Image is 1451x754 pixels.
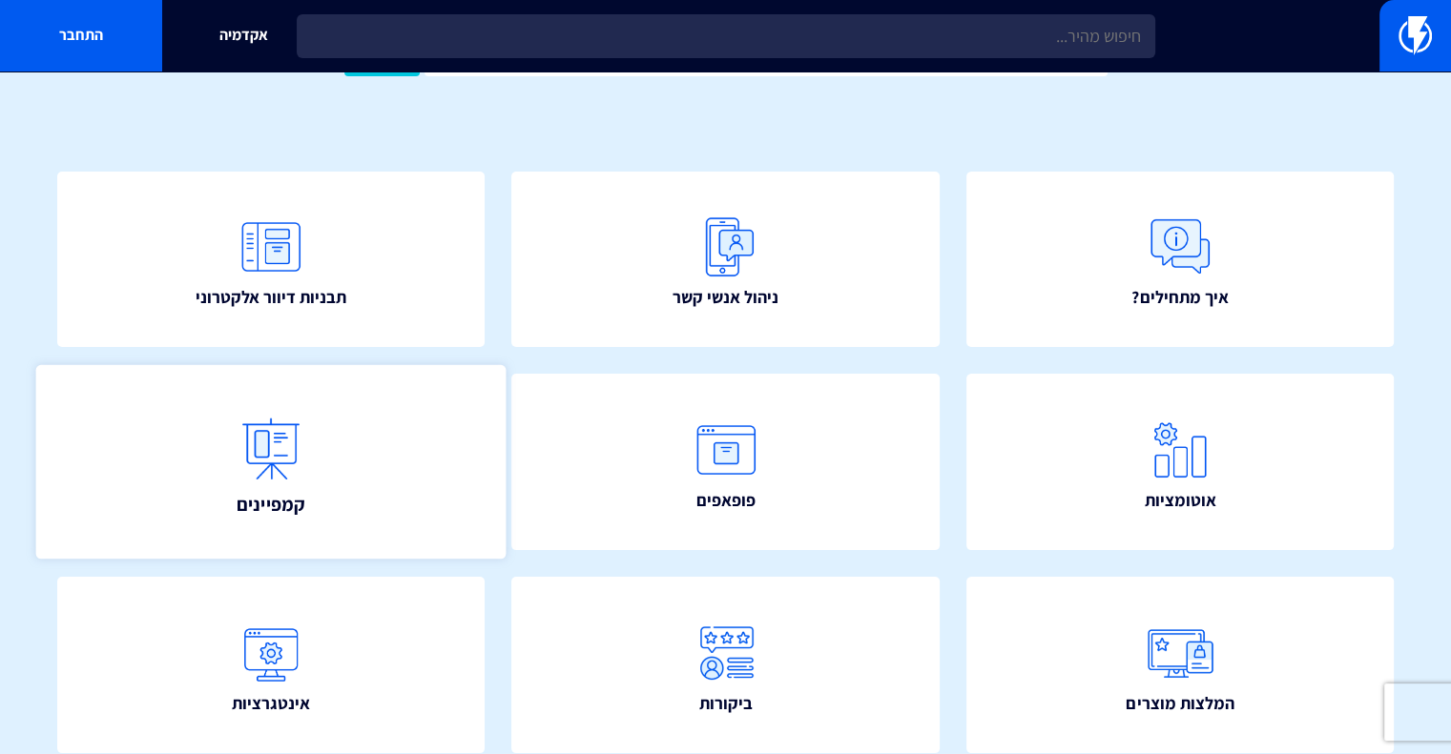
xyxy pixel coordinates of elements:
span: אינטגרציות [232,691,310,716]
a: ביקורות [511,577,939,753]
a: תבניות דיוור אלקטרוני [57,172,485,348]
span: קמפיינים [237,491,306,518]
span: פופאפים [696,488,756,513]
a: איך מתחילים? [966,172,1394,348]
span: איך מתחילים? [1131,285,1228,310]
a: קמפיינים [36,365,507,559]
span: ניהול אנשי קשר [673,285,778,310]
a: המלצות מוצרים [966,577,1394,753]
a: אינטגרציות [57,577,485,753]
a: אוטומציות [966,374,1394,550]
span: אוטומציות [1144,488,1215,513]
span: ביקורות [699,691,753,716]
input: חיפוש מהיר... [297,14,1155,58]
span: תבניות דיוור אלקטרוני [196,285,346,310]
a: ניהול אנשי קשר [511,172,939,348]
a: פופאפים [511,374,939,550]
span: המלצות מוצרים [1126,691,1233,716]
